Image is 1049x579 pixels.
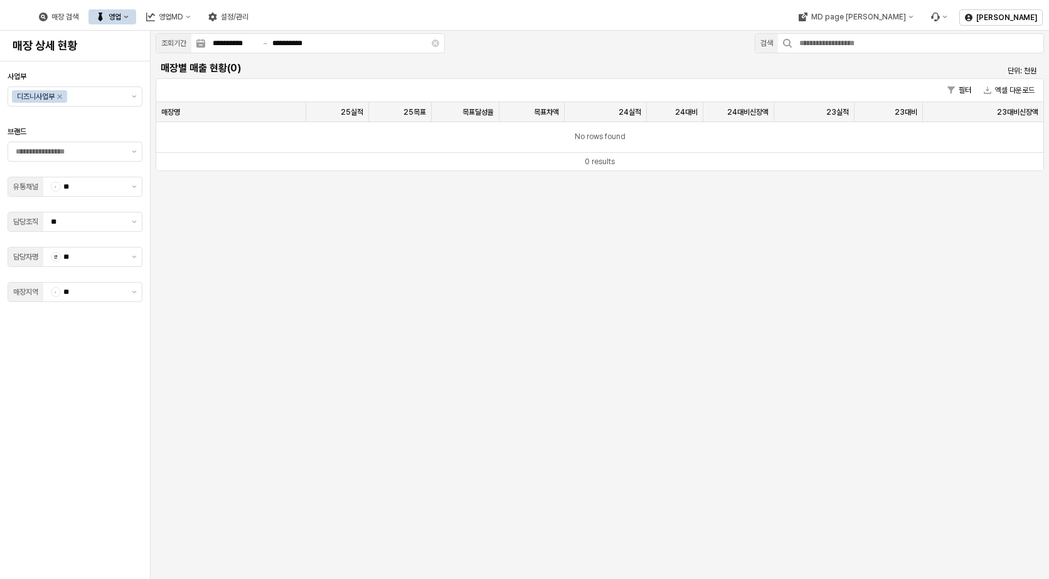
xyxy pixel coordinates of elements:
div: 담당자명 [13,251,38,263]
h4: 매장 상세 현황 [13,39,137,52]
button: Clear [432,39,439,47]
span: 24대비신장액 [727,107,769,117]
button: 엑셀 다운로드 [979,83,1040,98]
button: 영업 [88,9,136,24]
div: MD page [PERSON_NAME] [811,13,905,21]
div: 0 results [585,155,615,168]
div: Remove 디즈니사업부 [57,94,62,99]
button: 제안 사항 표시 [127,212,142,231]
div: 영업MD [159,13,183,21]
div: Table toolbar [156,152,1043,170]
button: 매장 검색 [31,9,86,24]
span: 목표달성율 [462,107,494,117]
button: 설정/관리 [201,9,256,24]
button: 제안 사항 표시 [127,283,142,301]
span: 25실적 [341,107,363,117]
p: [PERSON_NAME] [976,13,1037,23]
div: No rows found [156,122,1043,152]
button: 제안 사항 표시 [127,177,142,196]
div: 조회기간 [161,37,186,50]
button: 영업MD [139,9,198,24]
span: 23실적 [826,107,849,117]
div: 매장 검색 [51,13,78,21]
button: 제안 사항 표시 [127,87,142,106]
div: 유통채널 [13,180,38,193]
span: 전 [51,253,60,261]
h5: 매장별 매출 현황(0) [161,62,817,75]
div: 설정/관리 [221,13,248,21]
span: 24실적 [619,107,641,117]
p: 단위: 천원 [903,65,1036,76]
span: 목표차액 [534,107,559,117]
span: - [51,182,60,191]
span: 사업부 [8,72,26,81]
span: - [51,288,60,296]
main: App Frame [151,31,1049,579]
span: 브랜드 [8,127,26,136]
div: 검색 [760,37,773,50]
button: 제안 사항 표시 [127,248,142,266]
div: MD page 이동 [791,9,920,24]
span: 25목표 [403,107,426,117]
div: 담당조직 [13,216,38,228]
span: 23대비신장액 [997,107,1038,117]
div: 디즈니사업부 [17,90,55,103]
button: 필터 [942,83,976,98]
span: 23대비 [895,107,917,117]
div: 영업 [109,13,121,21]
button: MD page [PERSON_NAME] [791,9,920,24]
span: 24대비 [675,107,698,117]
div: 매장지역 [13,286,38,298]
button: [PERSON_NAME] [959,9,1043,26]
button: 제안 사항 표시 [127,142,142,161]
div: Menu item 6 [923,9,954,24]
span: 매장명 [161,107,180,117]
